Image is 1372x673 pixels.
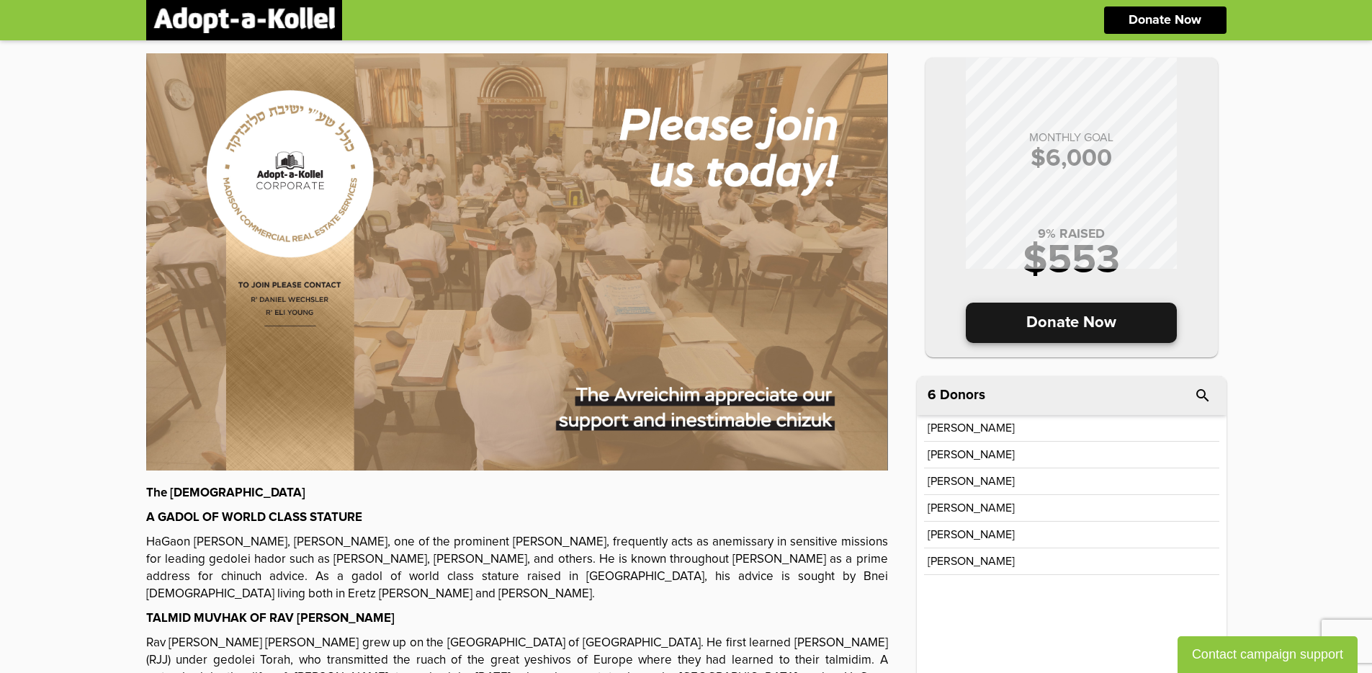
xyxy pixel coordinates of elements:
[940,388,985,402] p: Donors
[153,7,335,33] img: logonobg.png
[1129,14,1201,27] p: Donate Now
[146,534,888,603] p: HaGaon [PERSON_NAME], [PERSON_NAME], one of the prominent [PERSON_NAME], frequently acts as anemi...
[1178,636,1358,673] button: Contact campaign support
[928,449,1015,460] p: [PERSON_NAME]
[1194,387,1211,404] i: search
[940,132,1203,143] p: MONTHLY GOAL
[928,502,1015,514] p: [PERSON_NAME]
[146,487,305,499] strong: The [DEMOGRAPHIC_DATA]
[928,388,936,402] span: 6
[928,422,1015,434] p: [PERSON_NAME]
[146,512,362,524] strong: A GADOL OF WORLD CLASS STATURE
[928,529,1015,540] p: [PERSON_NAME]
[966,303,1177,343] p: Donate Now
[940,146,1203,171] p: $
[928,556,1015,567] p: [PERSON_NAME]
[146,53,888,471] img: GTMl8Zazyd.uwf9jX4LSx.jpg
[928,476,1015,487] p: [PERSON_NAME]
[146,612,395,625] strong: TALMID MUVHAK OF RAV [PERSON_NAME]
